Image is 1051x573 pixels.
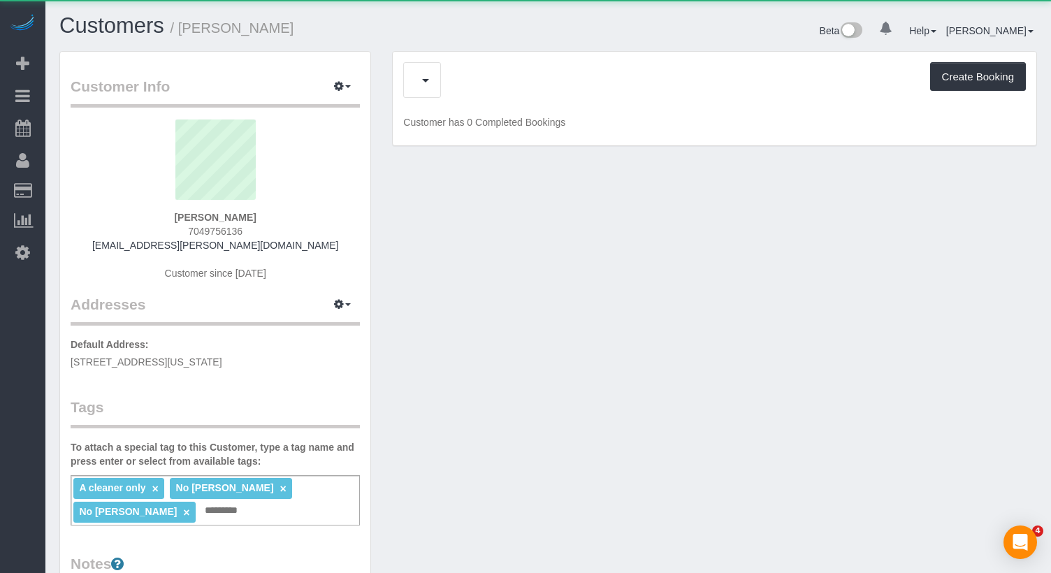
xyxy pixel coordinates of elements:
[909,25,936,36] a: Help
[1003,525,1037,559] div: Open Intercom Messenger
[71,356,222,368] span: [STREET_ADDRESS][US_STATE]
[165,268,266,279] span: Customer since [DATE]
[930,62,1026,92] button: Create Booking
[71,397,360,428] legend: Tags
[71,338,149,351] label: Default Address:
[79,482,145,493] span: A cleaner only
[280,483,287,495] a: ×
[1032,525,1043,537] span: 4
[174,212,256,223] strong: [PERSON_NAME]
[403,115,1026,129] p: Customer has 0 Completed Bookings
[92,240,338,251] a: [EMAIL_ADDRESS][PERSON_NAME][DOMAIN_NAME]
[171,20,294,36] small: / [PERSON_NAME]
[71,440,360,468] label: To attach a special tag to this Customer, type a tag name and press enter or select from availabl...
[946,25,1034,36] a: [PERSON_NAME]
[79,506,177,517] span: No [PERSON_NAME]
[152,483,158,495] a: ×
[839,22,862,41] img: New interface
[820,25,863,36] a: Beta
[71,76,360,108] legend: Customer Info
[59,13,164,38] a: Customers
[183,507,189,518] a: ×
[188,226,242,237] span: 7049756136
[176,482,274,493] span: No [PERSON_NAME]
[8,14,36,34] img: Automaid Logo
